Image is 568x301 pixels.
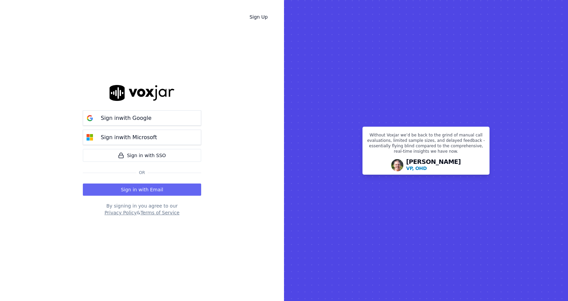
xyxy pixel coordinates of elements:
p: Sign in with Google [101,114,151,122]
a: Sign Up [244,11,273,23]
div: [PERSON_NAME] [406,159,461,172]
img: Avatar [391,159,403,171]
span: Or [136,170,148,175]
button: Privacy Policy [104,209,137,216]
p: Without Voxjar we’d be back to the grind of manual call evaluations, limited sample sizes, and de... [367,132,485,157]
a: Sign in with SSO [83,149,201,162]
img: logo [110,85,174,101]
div: By signing in you agree to our & [83,202,201,216]
button: Sign in with Email [83,184,201,196]
img: microsoft Sign in button [83,131,97,144]
button: Terms of Service [140,209,179,216]
img: google Sign in button [83,111,97,125]
p: Sign in with Microsoft [101,133,157,142]
p: VP, OHD [406,165,427,172]
button: Sign inwith Microsoft [83,130,201,145]
button: Sign inwith Google [83,110,201,126]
